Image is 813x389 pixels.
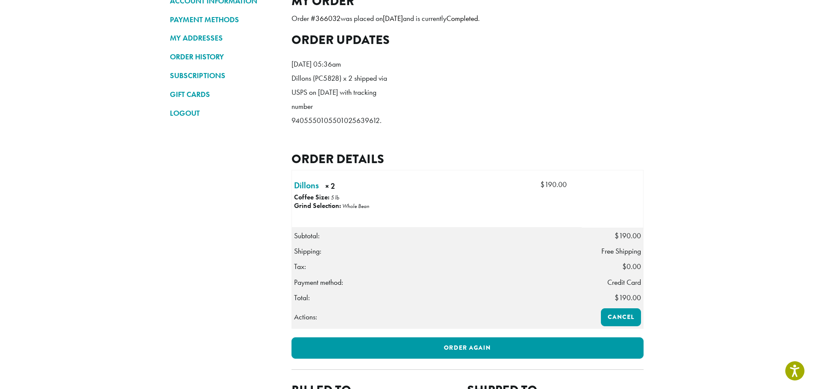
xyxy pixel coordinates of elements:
strong: Coffee Size: [294,193,329,202]
strong: Grind Selection: [294,201,341,210]
p: [DATE] 05:36am [291,57,390,71]
span: $ [615,231,619,240]
p: Order # was placed on and is currently . [291,12,644,26]
span: $ [540,180,545,189]
a: ORDER HISTORY [170,50,279,64]
a: Dillons [294,179,319,192]
bdi: 190.00 [540,180,567,189]
h2: Order updates [291,32,644,47]
p: Whole Bean [342,202,369,210]
td: Credit Card [582,275,643,290]
th: Actions: [291,306,582,328]
mark: [DATE] [383,14,403,23]
span: 0.00 [622,262,641,271]
span: 190.00 [615,231,641,240]
a: MY ADDRESSES [170,31,279,45]
span: $ [615,293,619,302]
mark: Completed [446,14,478,23]
td: Free Shipping [582,243,643,259]
a: SUBSCRIPTIONS [170,68,279,83]
strong: × 2 [325,181,360,194]
th: Subtotal: [291,228,582,243]
h2: Order details [291,152,644,167]
a: GIFT CARDS [170,87,279,102]
p: Dillons (PC5828) x 2 shipped via USPS on [DATE] with tracking number 9405550105501025639612. [291,71,390,128]
th: Shipping: [291,243,582,259]
th: Payment method: [291,275,582,290]
a: LOGOUT [170,106,279,120]
a: PAYMENT METHODS [170,12,279,27]
mark: 366032 [315,14,341,23]
span: $ [622,262,627,271]
a: Cancel order 366032 [601,308,641,326]
th: Tax: [291,259,582,274]
span: 190.00 [615,293,641,302]
a: Order again [291,337,644,359]
p: 5 lb [331,194,339,201]
th: Total: [291,290,582,306]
